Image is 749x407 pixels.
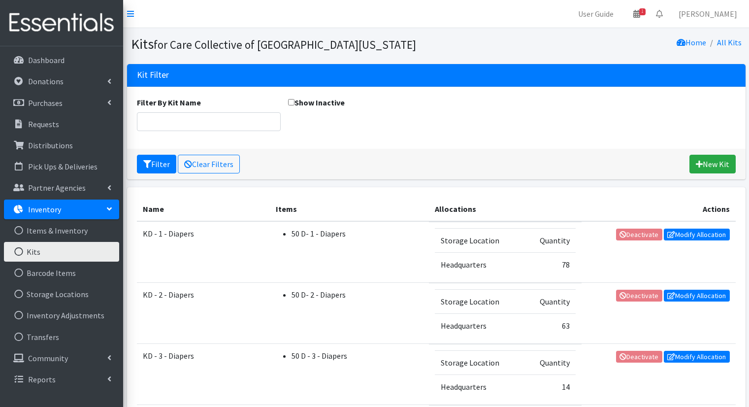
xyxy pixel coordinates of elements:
a: Clear Filters [178,155,240,173]
p: Purchases [28,98,63,108]
td: Quantity [523,228,576,252]
li: 50 D- 1 - Diapers [292,228,423,239]
a: Distributions [4,136,119,155]
a: All Kits [717,37,742,47]
a: Modify Allocation [664,229,730,240]
a: Inventory Adjustments [4,305,119,325]
td: Storage Location [435,228,523,252]
a: User Guide [570,4,621,24]
p: Distributions [28,140,73,150]
p: Requests [28,119,59,129]
th: Name [137,197,270,221]
p: Inventory [28,204,61,214]
a: Requests [4,114,119,134]
a: Transfers [4,327,119,347]
td: KD - 2 - Diapers [137,283,270,344]
a: Pick Ups & Deliveries [4,157,119,176]
td: KD - 1 - Diapers [137,221,270,283]
td: KD - 3 - Diapers [137,344,270,405]
td: Storage Location [435,350,523,374]
img: HumanEssentials [4,6,119,39]
label: Show Inactive [288,97,345,108]
a: Storage Locations [4,284,119,304]
p: Dashboard [28,55,65,65]
a: Community [4,348,119,368]
li: 50 D- 2 - Diapers [292,289,423,301]
th: Actions [582,197,736,221]
td: Headquarters [435,313,523,338]
a: 1 [625,4,648,24]
a: Inventory [4,200,119,219]
a: Barcode Items [4,263,119,283]
small: for Care Collective of [GEOGRAPHIC_DATA][US_STATE] [154,37,416,52]
td: 63 [523,313,576,338]
li: 50 D - 3 - Diapers [292,350,423,362]
p: Reports [28,374,56,384]
p: Pick Ups & Deliveries [28,162,98,171]
td: Quantity [523,289,576,313]
a: New Kit [689,155,736,173]
p: Partner Agencies [28,183,86,193]
a: Dashboard [4,50,119,70]
td: Storage Location [435,289,523,313]
p: Community [28,353,68,363]
h3: Kit Filter [137,70,169,80]
a: [PERSON_NAME] [671,4,745,24]
a: Donations [4,71,119,91]
h1: Kits [131,35,433,53]
a: Home [677,37,706,47]
input: Show Inactive [288,99,294,105]
a: Reports [4,370,119,389]
a: Purchases [4,93,119,113]
button: Filter [137,155,176,173]
td: Headquarters [435,252,523,276]
a: Modify Allocation [664,351,730,363]
span: 1 [639,8,646,15]
a: Partner Agencies [4,178,119,198]
td: 14 [523,374,576,399]
a: Modify Allocation [664,290,730,302]
td: Headquarters [435,374,523,399]
a: Items & Inventory [4,221,119,240]
th: Items [270,197,429,221]
a: Kits [4,242,119,262]
p: Donations [28,76,64,86]
label: Filter By Kit Name [137,97,201,108]
td: 78 [523,252,576,276]
td: Quantity [523,350,576,374]
th: Allocations [429,197,582,221]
